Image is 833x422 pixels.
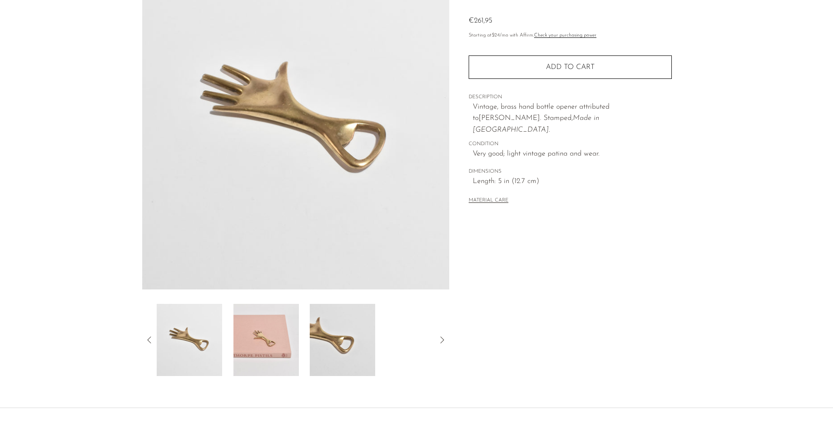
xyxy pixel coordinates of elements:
button: Add to cart [469,55,672,79]
span: $24 [492,33,500,38]
img: Brass Hand Bottle Opener [157,304,223,376]
span: CONDITION [469,140,672,148]
img: Brass Hand Bottle Opener [233,304,299,376]
span: DIMENSIONS [469,168,672,176]
a: Check your purchasing power - Learn more about Affirm Financing (opens in modal) [534,33,596,38]
p: Starting at /mo with Affirm. [469,32,672,40]
span: Add to cart [546,64,595,71]
button: MATERIAL CARE [469,197,508,204]
img: Brass Hand Bottle Opener [310,304,375,376]
span: Length: 5 in (12.7 cm) [473,176,672,188]
span: €261,95 [469,17,492,24]
span: DESCRIPTION [469,93,672,101]
span: Very good; light vintage patina and wear. [473,148,672,160]
p: Vintage, brass hand bottle opener attributed to [PERSON_NAME]. Stamped, [473,101,672,136]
